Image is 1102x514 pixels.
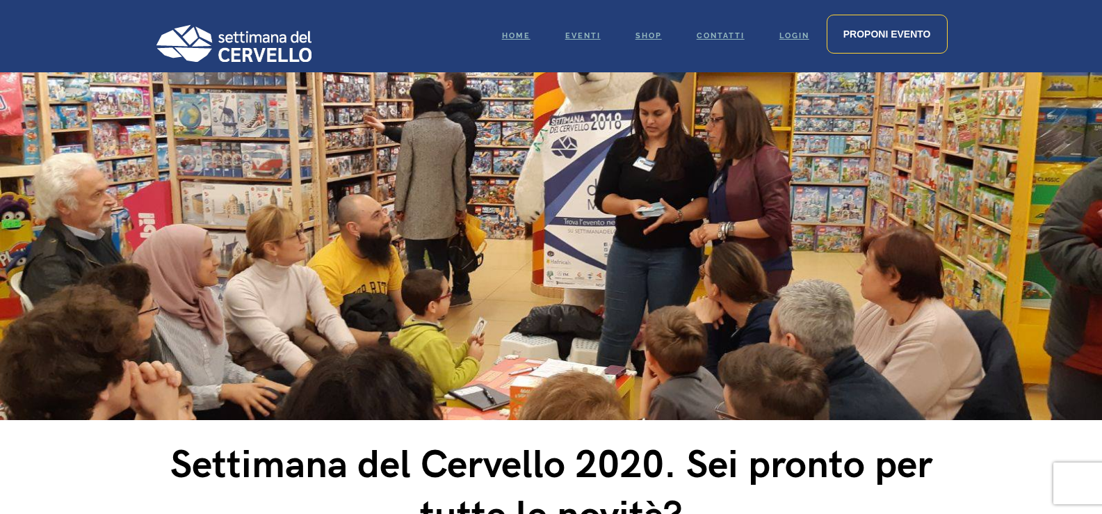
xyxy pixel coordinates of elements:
span: Login [779,31,809,40]
span: Contatti [697,31,745,40]
span: Shop [635,31,662,40]
img: Logo [155,24,311,62]
span: Eventi [565,31,601,40]
span: Proponi evento [843,29,931,40]
span: Home [502,31,530,40]
a: Proponi evento [827,15,948,54]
